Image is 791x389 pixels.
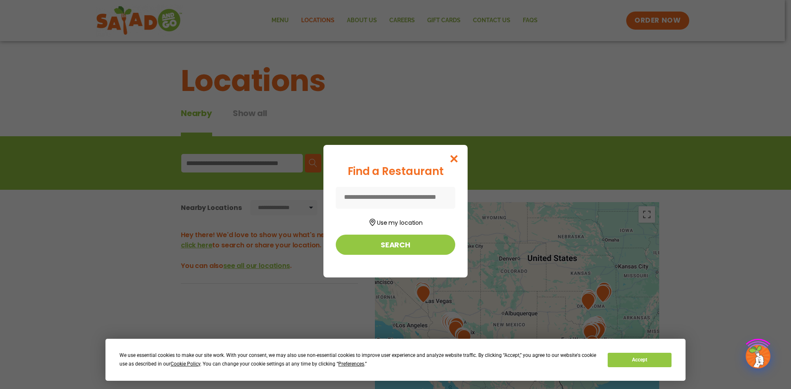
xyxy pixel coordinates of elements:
button: Search [336,235,455,255]
div: We use essential cookies to make our site work. With your consent, we may also use non-essential ... [119,351,598,368]
button: Use my location [336,216,455,227]
button: Close modal [441,145,468,172]
span: Cookie Policy [171,361,200,367]
div: Cookie Consent Prompt [105,339,686,381]
span: Preferences [338,361,364,367]
button: Accept [608,353,671,367]
div: Find a Restaurant [336,163,455,179]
